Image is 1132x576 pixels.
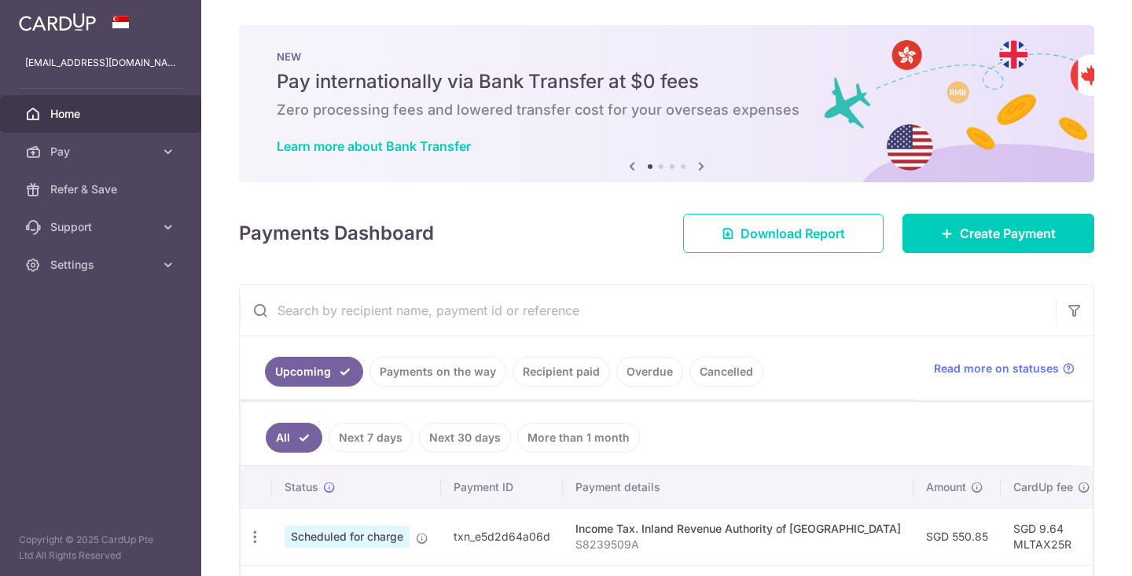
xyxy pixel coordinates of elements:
[285,479,318,495] span: Status
[1013,479,1073,495] span: CardUp fee
[441,467,563,508] th: Payment ID
[575,537,901,552] p: S8239509A
[913,508,1001,565] td: SGD 550.85
[50,144,154,160] span: Pay
[240,285,1056,336] input: Search by recipient name, payment id or reference
[50,219,154,235] span: Support
[266,423,322,453] a: All
[50,257,154,273] span: Settings
[960,224,1056,243] span: Create Payment
[902,214,1094,253] a: Create Payment
[329,423,413,453] a: Next 7 days
[689,357,763,387] a: Cancelled
[25,55,176,71] p: [EMAIL_ADDRESS][DOMAIN_NAME]
[517,423,640,453] a: More than 1 month
[563,467,913,508] th: Payment details
[513,357,610,387] a: Recipient paid
[683,214,884,253] a: Download Report
[285,526,410,548] span: Scheduled for charge
[419,423,511,453] a: Next 30 days
[934,361,1075,376] a: Read more on statuses
[369,357,506,387] a: Payments on the way
[277,101,1057,119] h6: Zero processing fees and lowered transfer cost for your overseas expenses
[265,357,363,387] a: Upcoming
[616,357,683,387] a: Overdue
[277,138,471,154] a: Learn more about Bank Transfer
[1001,508,1103,565] td: SGD 9.64 MLTAX25R
[50,182,154,197] span: Refer & Save
[934,361,1059,376] span: Read more on statuses
[441,508,563,565] td: txn_e5d2d64a06d
[239,219,434,248] h4: Payments Dashboard
[926,479,966,495] span: Amount
[741,224,845,243] span: Download Report
[277,69,1057,94] h5: Pay internationally via Bank Transfer at $0 fees
[277,50,1057,63] p: NEW
[19,13,96,31] img: CardUp
[239,25,1094,182] img: Bank transfer banner
[575,521,901,537] div: Income Tax. Inland Revenue Authority of [GEOGRAPHIC_DATA]
[50,106,154,122] span: Home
